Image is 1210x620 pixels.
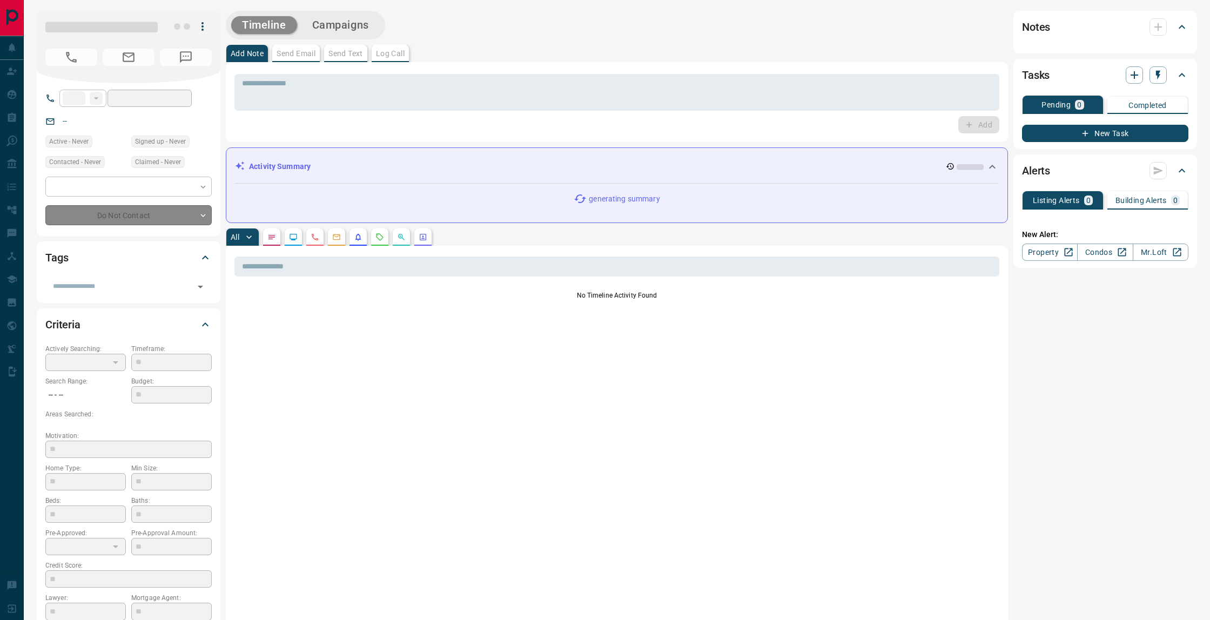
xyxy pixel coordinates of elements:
[131,344,212,354] p: Timeframe:
[234,291,999,300] p: No Timeline Activity Found
[1022,14,1188,40] div: Notes
[45,49,97,66] span: No Number
[1115,197,1167,204] p: Building Alerts
[45,205,212,225] div: Do Not Contact
[131,463,212,473] p: Min Size:
[1128,102,1167,109] p: Completed
[1022,66,1050,84] h2: Tasks
[1022,158,1188,184] div: Alerts
[49,157,101,167] span: Contacted - Never
[1022,162,1050,179] h2: Alerts
[63,117,67,125] a: --
[45,593,126,603] p: Lawyer:
[45,463,126,473] p: Home Type:
[45,312,212,338] div: Criteria
[354,233,362,241] svg: Listing Alerts
[301,16,380,34] button: Campaigns
[45,561,212,570] p: Credit Score:
[1077,244,1133,261] a: Condos
[45,376,126,386] p: Search Range:
[131,593,212,603] p: Mortgage Agent:
[45,344,126,354] p: Actively Searching:
[131,376,212,386] p: Budget:
[45,496,126,506] p: Beds:
[1022,18,1050,36] h2: Notes
[1077,101,1081,109] p: 0
[103,49,154,66] span: No Email
[231,16,297,34] button: Timeline
[45,249,68,266] h2: Tags
[589,193,660,205] p: generating summary
[49,136,89,147] span: Active - Never
[1173,197,1178,204] p: 0
[45,409,212,419] p: Areas Searched:
[267,233,276,241] svg: Notes
[135,157,181,167] span: Claimed - Never
[249,161,311,172] p: Activity Summary
[135,136,186,147] span: Signed up - Never
[332,233,341,241] svg: Emails
[311,233,319,241] svg: Calls
[131,528,212,538] p: Pre-Approval Amount:
[1022,125,1188,142] button: New Task
[231,50,264,57] p: Add Note
[45,431,212,441] p: Motivation:
[1022,229,1188,240] p: New Alert:
[160,49,212,66] span: No Number
[45,245,212,271] div: Tags
[289,233,298,241] svg: Lead Browsing Activity
[1086,197,1091,204] p: 0
[231,233,239,241] p: All
[1022,62,1188,88] div: Tasks
[45,528,126,538] p: Pre-Approved:
[45,386,126,404] p: -- - --
[193,279,208,294] button: Open
[375,233,384,241] svg: Requests
[1022,244,1078,261] a: Property
[235,157,999,177] div: Activity Summary
[1033,197,1080,204] p: Listing Alerts
[1041,101,1071,109] p: Pending
[397,233,406,241] svg: Opportunities
[131,496,212,506] p: Baths:
[45,316,80,333] h2: Criteria
[1133,244,1188,261] a: Mr.Loft
[419,233,427,241] svg: Agent Actions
